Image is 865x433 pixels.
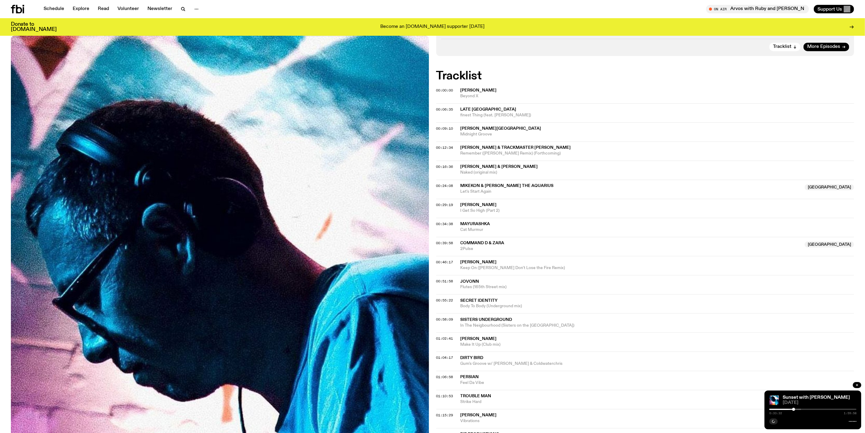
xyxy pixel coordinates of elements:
[461,189,801,195] span: Let's Start Again
[381,24,485,30] p: Become an [DOMAIN_NAME] supporter [DATE]
[461,337,497,341] span: [PERSON_NAME]
[783,395,850,400] a: Sunset with [PERSON_NAME]
[773,45,791,49] span: Tracklist
[461,279,479,284] span: Jovonn
[461,394,491,398] span: Trouble Man
[807,45,840,49] span: More Episodes
[461,151,854,156] span: Remember ([PERSON_NAME] Remix) (Forthcoming)
[461,375,479,379] span: Persian
[114,5,143,13] a: Volunteer
[436,317,453,322] span: 00:58:09
[713,7,806,11] span: Tune in live
[461,107,517,112] span: Late [GEOGRAPHIC_DATA]
[40,5,68,13] a: Schedule
[461,170,854,175] span: Naked (original mix)
[436,394,453,398] span: 01:10:53
[436,202,453,207] span: 00:29:19
[69,5,93,13] a: Explore
[461,203,497,207] span: [PERSON_NAME]
[436,184,453,188] button: 00:24:08
[436,280,453,283] button: 00:51:58
[436,71,854,82] h2: Tracklist
[461,399,854,405] span: Strike Hard
[461,303,854,309] span: Body To Body (Underground mix)
[436,165,453,168] button: 00:16:36
[436,318,453,321] button: 00:58:09
[461,112,854,118] span: finest Thing (feat. [PERSON_NAME])
[461,318,512,322] span: Sisters Underground
[436,395,453,398] button: 01:10:53
[436,355,453,360] span: 01:04:17
[461,361,854,367] span: Gum's Groove w/ [PERSON_NAME] & Coldwaterchris
[461,265,854,271] span: Keep On ([PERSON_NAME] Don't Lose the Fire Remix)
[805,241,854,248] span: [GEOGRAPHIC_DATA]
[461,165,538,169] span: [PERSON_NAME] & [PERSON_NAME]
[144,5,176,13] a: Newsletter
[436,221,453,226] span: 00:34:38
[436,88,453,93] span: 00:00:00
[436,241,453,245] button: 00:39:58
[436,108,453,111] button: 00:06:35
[436,299,453,302] button: 00:55:22
[461,93,854,99] span: Beyond X
[436,107,453,112] span: 00:06:35
[436,222,453,226] button: 00:34:38
[783,401,857,405] span: [DATE]
[769,412,782,415] span: 0:33:32
[436,203,453,207] button: 00:29:19
[436,260,453,265] span: 00:46:17
[461,260,497,264] span: [PERSON_NAME]
[461,241,504,245] span: Command D & Zara
[94,5,113,13] a: Read
[461,184,554,188] span: Mikekon & [PERSON_NAME] The Aquarius
[436,241,453,245] span: 00:39:58
[461,356,484,360] span: Dirty Bird
[461,380,854,386] span: Feel Da Vibe
[461,208,854,214] span: I Get So High (Part 2)
[436,146,453,149] button: 00:12:34
[461,418,801,424] span: Vibrations
[436,414,453,417] button: 01:15:29
[461,298,498,303] span: Secret Identity
[461,88,497,92] span: [PERSON_NAME]
[436,413,453,418] span: 01:15:29
[436,127,453,130] button: 00:09:10
[11,22,57,32] h3: Donate to [DOMAIN_NAME]
[436,261,453,264] button: 00:46:17
[436,375,453,379] button: 01:06:58
[769,395,779,405] img: Simon Caldwell stands side on, looking downwards. He has headphones on. Behind him is a brightly ...
[461,126,541,131] span: [PERSON_NAME][GEOGRAPHIC_DATA]
[436,356,453,359] button: 01:04:17
[461,227,854,233] span: Cat Murmur
[844,412,857,415] span: 1:59:58
[436,375,453,379] span: 01:06:58
[461,342,854,348] span: Make It Up (Club mix)
[436,337,453,340] button: 01:02:41
[461,222,490,226] span: Mayurashka
[817,6,842,12] span: Support Us
[804,43,849,51] a: More Episodes
[706,5,809,13] button: On AirArvos with Ruby and [PERSON_NAME]
[436,145,453,150] span: 00:12:34
[461,145,571,150] span: [PERSON_NAME] & Trackmaster [PERSON_NAME]
[436,183,453,188] span: 00:24:08
[461,132,854,137] span: Midnight Groove
[461,284,854,290] span: Flutes (165th Street mix)
[436,126,453,131] span: 00:09:10
[436,336,453,341] span: 01:02:41
[461,246,801,252] span: 2Pulse
[461,323,854,328] span: In The Neigbourhood (Sisters on the [GEOGRAPHIC_DATA])
[436,89,453,92] button: 00:00:00
[436,279,453,284] span: 00:51:58
[461,413,497,417] span: [PERSON_NAME]
[805,184,854,190] span: [GEOGRAPHIC_DATA]
[769,43,801,51] button: Tracklist
[436,164,453,169] span: 00:16:36
[814,5,854,13] button: Support Us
